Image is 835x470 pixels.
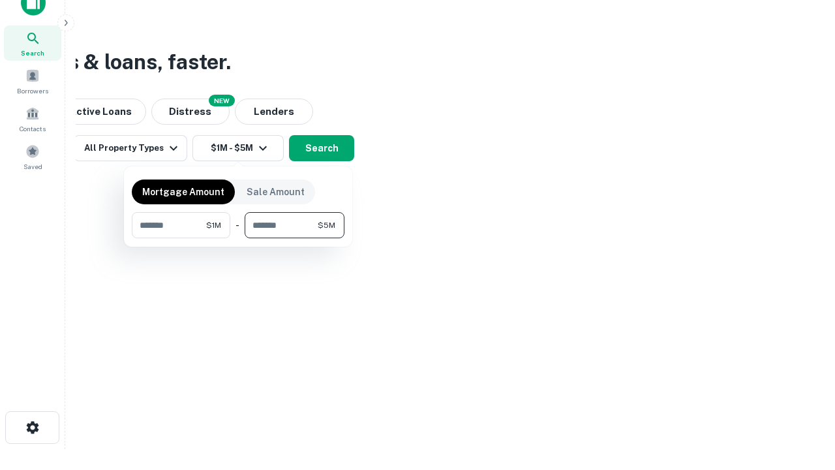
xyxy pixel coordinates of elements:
[770,366,835,428] iframe: Chat Widget
[247,185,305,199] p: Sale Amount
[235,212,239,238] div: -
[318,219,335,231] span: $5M
[206,219,221,231] span: $1M
[142,185,224,199] p: Mortgage Amount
